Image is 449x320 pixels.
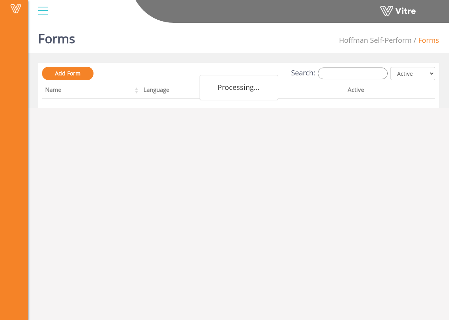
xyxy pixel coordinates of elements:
div: Processing... [200,75,278,100]
span: 210 [339,35,412,45]
th: Name [42,84,140,99]
a: Add Form [42,67,93,80]
li: Forms [412,35,439,46]
th: Language [140,84,243,99]
span: Add Form [55,69,81,77]
input: Search: [318,68,388,79]
label: Search: [291,68,388,79]
th: Company [243,84,344,99]
th: Active [345,84,415,99]
h1: Forms [38,20,75,53]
